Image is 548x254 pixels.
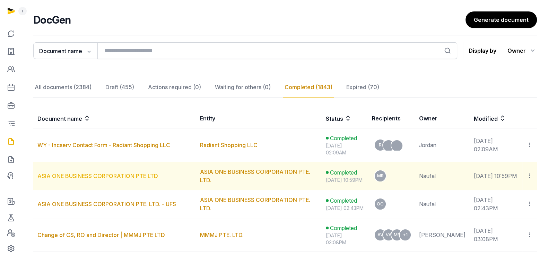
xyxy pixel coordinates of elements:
[200,231,244,238] a: MMMJ PTE. LTD.
[200,142,258,149] a: Radiant Shopping LLC
[326,177,364,184] div: [DATE] 10:59PM
[200,168,310,184] a: ASIA ONE BUSINESS CORPORATION PTE. LTD.
[147,77,202,98] div: Actions required (0)
[200,196,310,212] a: ASIA ONE BUSINESS CORPORATION PTE. LTD.
[368,109,415,128] th: Recipients
[33,14,466,26] h2: DocGen
[37,142,170,149] a: WY - Incserv Contact Form - Radiant Shopping LLC
[326,205,364,212] div: [DATE] 02:43PM
[214,77,272,98] div: Waiting for others (0)
[470,162,522,190] td: [DATE] 10:59PM
[415,128,470,162] td: Jordan
[33,77,537,98] nav: Tabs
[330,168,357,177] span: Completed
[37,201,176,208] a: ASIA ONE BUSINESS CORPORATION PTE. LTD. - UFS
[33,42,97,59] button: Document name
[326,232,364,246] div: [DATE] 03:08PM
[470,109,537,128] th: Modified
[377,233,383,237] span: AV
[415,162,470,190] td: Naufal
[394,233,400,237] span: MR
[470,190,522,218] td: [DATE] 02:43PM
[379,143,382,147] span: R
[33,77,93,98] div: All documents (2384)
[507,45,537,56] div: Owner
[330,196,357,205] span: Completed
[196,109,322,128] th: Entity
[330,134,357,142] span: Completed
[470,128,522,162] td: [DATE] 02:09AM
[326,142,364,156] div: [DATE] 02:09AM
[322,109,368,128] th: Status
[469,45,496,56] p: Display by
[283,77,334,98] div: Completed (1843)
[37,231,165,238] a: Change of CS, RO and Director | MMMJ PTE LTD
[330,224,357,232] span: Completed
[415,109,470,128] th: Owner
[386,233,392,237] span: VA
[33,109,196,128] th: Document name
[37,172,158,179] a: ASIA ONE BUSINESS CORPORATION PTE LTD
[377,202,384,206] span: OO
[415,190,470,218] td: Naufal
[104,77,136,98] div: Draft (455)
[466,11,537,28] a: Generate document
[470,218,522,252] td: [DATE] 03:08PM
[345,77,381,98] div: Expired (70)
[403,233,408,237] span: +1
[377,174,384,178] span: MR
[415,218,470,252] td: [PERSON_NAME]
